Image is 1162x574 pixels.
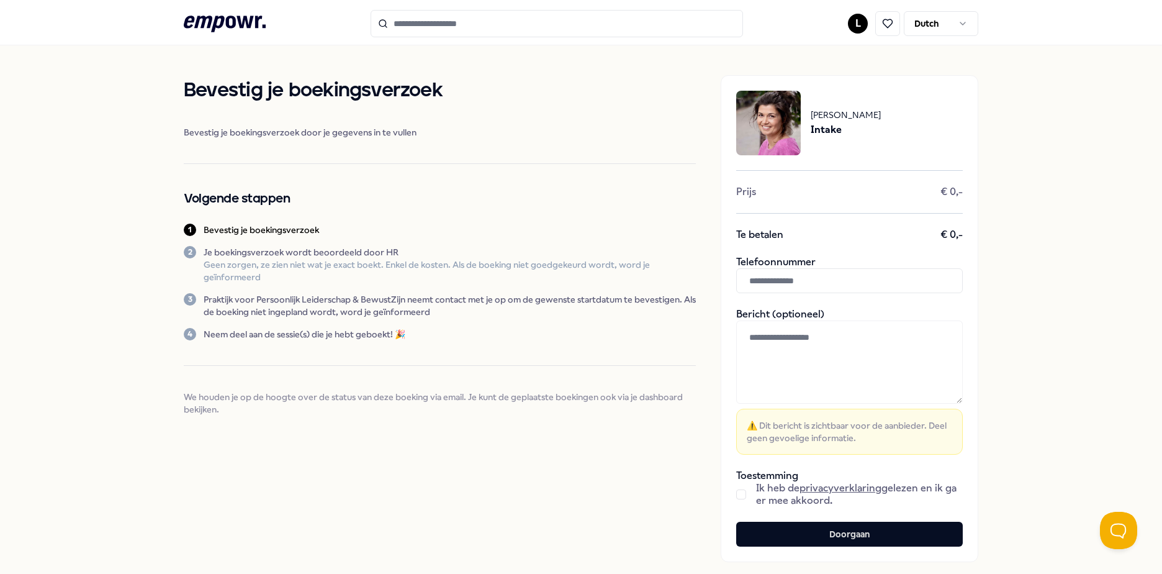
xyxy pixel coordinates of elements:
[184,328,196,340] div: 4
[204,328,405,340] p: Neem deel aan de sessie(s) die je hebt geboekt! 🎉
[204,293,696,318] p: Praktijk voor Persoonlijk Leiderschap & BewustZijn neemt contact met je op om de gewenste startda...
[736,229,783,241] span: Te betalen
[736,522,963,547] button: Doorgaan
[184,391,696,416] span: We houden je op de hoogte over de status van deze boeking via email. Je kunt de geplaatste boekin...
[736,470,963,507] div: Toestemming
[736,256,963,293] div: Telefoonnummer
[747,419,952,444] span: ⚠️ Dit bericht is zichtbaar voor de aanbieder. Deel geen gevoelige informatie.
[736,186,756,198] span: Prijs
[736,308,963,455] div: Bericht (optioneel)
[371,10,743,37] input: Search for products, categories or subcategories
[756,482,963,507] span: Ik heb de gelezen en ik ga er mee akkoord.
[204,224,319,236] p: Bevestig je boekingsverzoek
[204,258,696,283] p: Geen zorgen, ze zien niet wat je exact boekt. Enkel de kosten. Als de boeking niet goedgekeurd wo...
[799,482,881,494] a: privacyverklaring
[184,126,696,139] span: Bevestig je boekingsverzoek door je gegevens in te vullen
[184,75,696,106] h1: Bevestig je boekingsverzoek
[204,246,696,258] p: Je boekingsverzoek wordt beoordeeld door HR
[811,108,881,122] span: [PERSON_NAME]
[940,186,963,198] span: € 0,-
[1100,512,1137,549] iframe: Help Scout Beacon - Open
[848,14,868,34] button: L
[184,224,196,236] div: 1
[940,229,963,241] span: € 0,-
[184,293,196,306] div: 3
[184,246,196,258] div: 2
[811,122,881,138] span: Intake
[736,91,801,155] img: package image
[184,189,696,209] h2: Volgende stappen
